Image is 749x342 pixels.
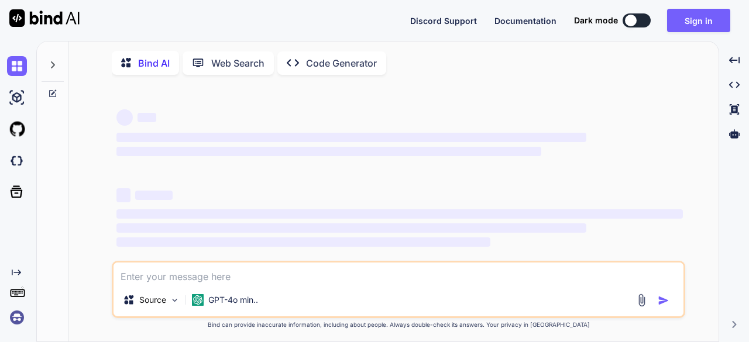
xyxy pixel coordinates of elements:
[170,295,180,305] img: Pick Models
[116,209,683,219] span: ‌
[138,56,170,70] p: Bind AI
[116,109,133,126] span: ‌
[112,320,685,329] p: Bind can provide inaccurate information, including about people. Always double-check its answers....
[116,147,541,156] span: ‌
[139,294,166,306] p: Source
[211,56,264,70] p: Web Search
[116,188,130,202] span: ‌
[410,16,477,26] span: Discord Support
[116,133,586,142] span: ‌
[138,113,156,122] span: ‌
[667,9,730,32] button: Sign in
[494,15,556,27] button: Documentation
[494,16,556,26] span: Documentation
[192,294,204,306] img: GPT-4o mini
[116,237,490,247] span: ‌
[9,9,80,27] img: Bind AI
[574,15,618,26] span: Dark mode
[116,223,586,233] span: ‌
[7,308,27,327] img: signin
[7,88,27,108] img: ai-studio
[208,294,258,306] p: GPT-4o min..
[658,295,669,306] img: icon
[135,191,173,200] span: ‌
[7,151,27,171] img: darkCloudIdeIcon
[635,293,648,307] img: attachment
[410,15,477,27] button: Discord Support
[7,119,27,139] img: githubLight
[306,56,377,70] p: Code Generator
[7,56,27,76] img: chat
